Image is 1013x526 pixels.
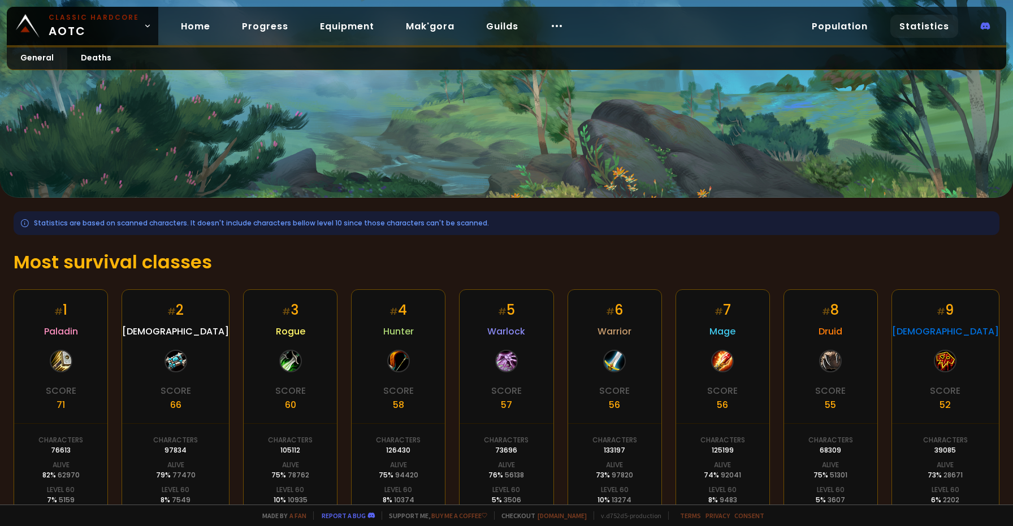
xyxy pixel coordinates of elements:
div: 8 % [161,495,191,505]
div: 126430 [386,445,410,455]
span: 10374 [394,495,414,505]
div: Score [599,384,630,398]
a: Terms [680,511,701,520]
div: 56 [717,398,728,412]
div: Level 60 [817,485,845,495]
div: Characters [484,435,529,445]
span: [DEMOGRAPHIC_DATA] [892,324,999,338]
span: Hunter [383,324,414,338]
div: 57 [501,398,512,412]
span: 94420 [395,470,418,480]
div: Level 60 [709,485,737,495]
small: # [822,305,830,318]
div: 5 [498,300,515,320]
a: Classic HardcoreAOTC [7,7,158,45]
div: 75 % [379,470,418,480]
div: 8 % [383,495,414,505]
span: Warrior [598,324,631,338]
div: Score [491,384,522,398]
div: Alive [714,460,731,470]
span: 78762 [288,470,309,480]
small: # [389,305,398,318]
div: Alive [498,460,515,470]
div: Characters [700,435,745,445]
div: 10 % [274,495,308,505]
div: Characters [268,435,313,445]
div: Level 60 [601,485,629,495]
div: Alive [822,460,839,470]
div: Alive [937,460,954,470]
div: Level 60 [276,485,304,495]
div: Level 60 [932,485,959,495]
div: Characters [38,435,83,445]
span: [DEMOGRAPHIC_DATA] [122,324,229,338]
div: Score [930,384,960,398]
div: 82 % [42,470,80,480]
a: Deaths [67,47,125,69]
div: Characters [376,435,421,445]
div: Level 60 [492,485,520,495]
div: 5 % [816,495,845,505]
span: 92041 [721,470,741,480]
div: Score [815,384,846,398]
div: Alive [282,460,299,470]
h1: Most survival classes [14,249,999,276]
div: 2 [167,300,184,320]
small: # [715,305,723,318]
small: # [937,305,945,318]
div: Score [383,384,414,398]
div: Statistics are based on scanned characters. It doesn't include characters bellow level 10 since t... [14,211,999,235]
div: 60 [285,398,296,412]
a: General [7,47,67,69]
span: Paladin [44,324,78,338]
div: 125199 [712,445,734,455]
a: Mak'gora [397,15,464,38]
span: 3506 [504,495,521,505]
small: # [606,305,614,318]
div: 4 [389,300,407,320]
div: 73 % [928,470,963,480]
div: Level 60 [162,485,189,495]
div: Alive [167,460,184,470]
a: Population [803,15,877,38]
div: 58 [393,398,404,412]
span: Support me, [382,511,487,520]
span: 51301 [830,470,847,480]
small: # [54,305,63,318]
div: 74 % [704,470,741,480]
div: 9 [937,300,954,320]
div: 8 % [708,495,737,505]
div: 10 % [598,495,631,505]
div: 8 [822,300,839,320]
div: Characters [592,435,637,445]
div: Characters [153,435,198,445]
div: 7 % [47,495,75,505]
span: AOTC [49,12,139,40]
div: Alive [53,460,70,470]
span: 62970 [58,470,80,480]
span: 13274 [612,495,631,505]
a: Equipment [311,15,383,38]
a: [DOMAIN_NAME] [538,511,587,520]
div: 133197 [604,445,625,455]
div: 6 [606,300,623,320]
div: 97834 [164,445,187,455]
div: 73696 [495,445,517,455]
a: Home [172,15,219,38]
div: 76613 [51,445,71,455]
span: Rogue [276,324,305,338]
span: Checkout [494,511,587,520]
div: 1 [54,300,67,320]
span: 9483 [720,495,737,505]
div: 6 % [931,495,959,505]
a: a fan [289,511,306,520]
small: Classic Hardcore [49,12,139,23]
span: 56138 [505,470,524,480]
span: Made by [256,511,306,520]
span: Warlock [487,324,525,338]
div: 56 [609,398,620,412]
a: Statistics [890,15,958,38]
div: 39085 [934,445,956,455]
span: 28671 [943,470,963,480]
span: 77470 [172,470,196,480]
